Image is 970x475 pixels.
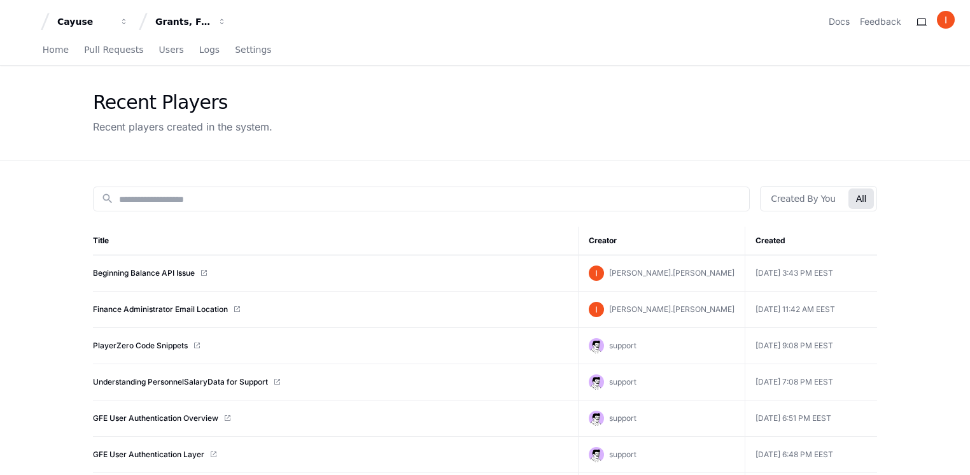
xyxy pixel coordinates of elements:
[829,15,850,28] a: Docs
[589,266,604,281] img: ACg8ocKC0Pt4YH-goe3QEJPu6QcCRn3XMMO91rOI-eT3USSdafnf5w=s96-c
[745,401,877,437] td: [DATE] 6:51 PM EEST
[84,36,143,65] a: Pull Requests
[609,304,735,314] span: [PERSON_NAME].[PERSON_NAME]
[155,15,210,28] div: Grants, Fund Manager and Effort (GFE)
[93,91,272,114] div: Recent Players
[93,377,268,387] a: Understanding PersonnelSalaryData for Support
[101,192,114,205] mat-icon: search
[745,364,877,401] td: [DATE] 7:08 PM EEST
[745,292,877,328] td: [DATE] 11:42 AM EEST
[159,46,184,53] span: Users
[578,227,745,255] th: Creator
[93,413,218,423] a: GFE User Authentication Overview
[763,188,843,209] button: Created By You
[860,15,901,28] button: Feedback
[937,11,955,29] img: ACg8ocKC0Pt4YH-goe3QEJPu6QcCRn3XMMO91rOI-eT3USSdafnf5w=s96-c
[589,411,604,426] img: avatar
[745,328,877,364] td: [DATE] 9:08 PM EEST
[93,341,188,351] a: PlayerZero Code Snippets
[57,15,112,28] div: Cayuse
[199,46,220,53] span: Logs
[745,227,877,255] th: Created
[235,46,271,53] span: Settings
[93,268,195,278] a: Beginning Balance API Issue
[848,188,874,209] button: All
[199,36,220,65] a: Logs
[609,341,636,350] span: support
[745,437,877,473] td: [DATE] 6:48 PM EEST
[52,10,134,33] button: Cayuse
[609,450,636,459] span: support
[745,255,877,292] td: [DATE] 3:43 PM EEST
[159,36,184,65] a: Users
[589,374,604,390] img: avatar
[589,447,604,462] img: avatar
[93,227,578,255] th: Title
[609,413,636,423] span: support
[43,36,69,65] a: Home
[235,36,271,65] a: Settings
[93,119,272,134] div: Recent players created in the system.
[84,46,143,53] span: Pull Requests
[93,450,204,460] a: GFE User Authentication Layer
[589,338,604,353] img: avatar
[43,46,69,53] span: Home
[929,433,964,467] iframe: Open customer support
[589,302,604,317] img: ACg8ocKC0Pt4YH-goe3QEJPu6QcCRn3XMMO91rOI-eT3USSdafnf5w=s96-c
[609,268,735,278] span: [PERSON_NAME].[PERSON_NAME]
[609,377,636,386] span: support
[93,304,228,315] a: Finance Administrator Email Location
[150,10,232,33] button: Grants, Fund Manager and Effort (GFE)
